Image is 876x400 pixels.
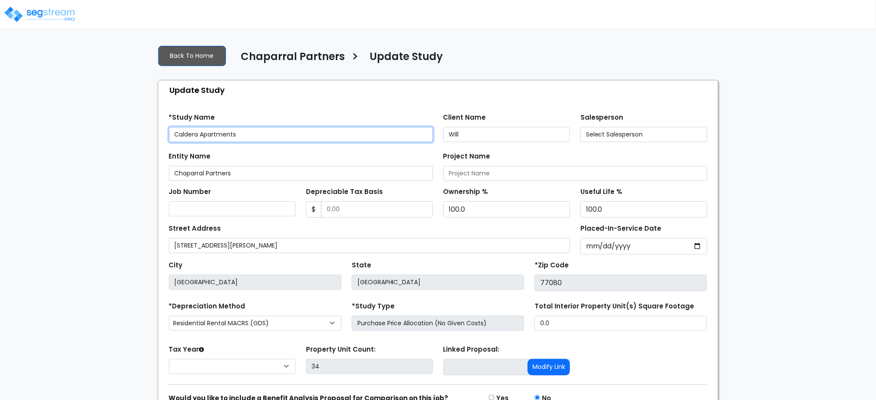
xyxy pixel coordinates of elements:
h4: Update Study [370,51,443,65]
a: Chaparral Partners [235,51,345,69]
div: Update Study [163,81,718,99]
label: Salesperson [580,113,624,123]
label: *Study Name [169,113,215,123]
label: *Zip Code [535,260,569,270]
input: Street Address [169,238,570,253]
img: logo_pro_r.png [3,6,77,23]
input: Ownership [443,201,570,218]
label: City [169,260,183,270]
label: Entity Name [169,152,211,162]
h3: > [352,50,359,67]
label: Placed-In-Service Date [580,224,662,234]
label: Tax Year [169,345,204,355]
a: Update Study [363,51,443,69]
label: Total Interior Property Unit(s) Square Footage [535,302,694,311]
input: Study Name [169,127,433,142]
label: Job Number [169,187,211,197]
input: Client Name [443,127,570,142]
input: Depreciation [580,201,707,218]
a: Back To Home [158,46,226,66]
label: *Study Type [352,302,395,311]
h4: Chaparral Partners [241,51,345,65]
label: Useful Life % [580,187,623,197]
button: Modify Link [528,359,570,375]
label: Project Name [443,152,491,162]
label: Client Name [443,113,486,123]
input: Zip Code [535,275,707,291]
span: $ [306,201,322,218]
input: total square foot [535,316,707,331]
input: Project Name [443,166,707,181]
label: Ownership % [443,187,488,197]
input: Entity Name [169,166,433,181]
label: State [352,260,371,270]
label: Property Unit Count: [306,345,376,355]
input: Building Count [306,359,433,374]
label: Depreciable Tax Basis [306,187,383,197]
input: 0.00 [321,201,433,218]
label: Linked Proposal: [443,345,500,355]
label: *Depreciation Method [169,302,245,311]
label: Street Address [169,224,221,234]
